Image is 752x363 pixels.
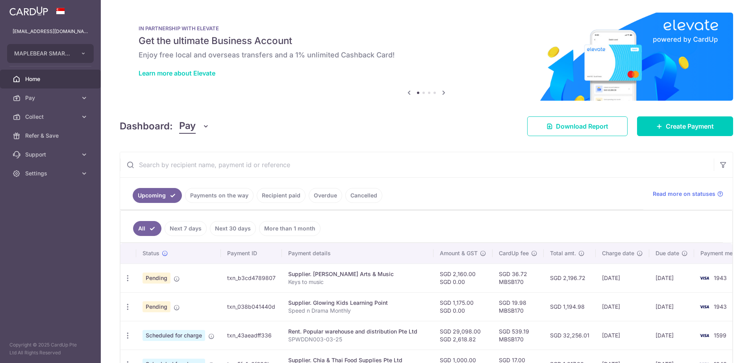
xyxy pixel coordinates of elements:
[221,321,282,350] td: txn_43aeadff336
[288,270,427,278] div: Supplier. [PERSON_NAME] Arts & Music
[143,249,159,257] span: Status
[25,170,77,177] span: Settings
[210,221,256,236] a: Next 30 days
[259,221,320,236] a: More than 1 month
[653,190,715,198] span: Read more on statuses
[714,275,727,281] span: 1943
[433,321,493,350] td: SGD 29,098.00 SGD 2,618.82
[120,119,173,133] h4: Dashboard:
[139,35,714,47] h5: Get the ultimate Business Account
[433,292,493,321] td: SGD 1,175.00 SGD 0.00
[596,263,649,292] td: [DATE]
[143,301,170,312] span: Pending
[637,116,733,136] a: Create Payment
[288,328,427,335] div: Rent. Popular warehouse and distribution Pte Ltd
[221,243,282,263] th: Payment ID
[221,292,282,321] td: txn_038b041440d
[143,330,205,341] span: Scheduled for charge
[120,13,733,101] img: Renovation banner
[649,292,694,321] td: [DATE]
[544,263,596,292] td: SGD 2,196.72
[179,119,209,134] button: Pay
[656,249,679,257] span: Due date
[309,188,342,203] a: Overdue
[345,188,382,203] a: Cancelled
[602,249,634,257] span: Charge date
[139,69,215,77] a: Learn more about Elevate
[282,243,433,263] th: Payment details
[185,188,254,203] a: Payments on the way
[133,221,161,236] a: All
[653,190,723,198] a: Read more on statuses
[13,28,88,35] p: [EMAIL_ADDRESS][DOMAIN_NAME]
[165,221,207,236] a: Next 7 days
[9,6,48,16] img: CardUp
[25,151,77,158] span: Support
[139,50,714,60] h6: Enjoy free local and overseas transfers and a 1% unlimited Cashback Card!
[120,152,714,177] input: Search by recipient name, payment id or reference
[649,321,694,350] td: [DATE]
[7,44,94,63] button: MAPLEBEAR SMART LEARNERS PTE. LTD.
[696,302,712,311] img: Bank Card
[544,292,596,321] td: SGD 1,194.98
[556,122,608,131] span: Download Report
[288,278,427,286] p: Keys to music
[221,263,282,292] td: txn_b3cd4789807
[139,25,714,31] p: IN PARTNERSHIP WITH ELEVATE
[25,75,77,83] span: Home
[14,50,72,57] span: MAPLEBEAR SMART LEARNERS PTE. LTD.
[493,292,544,321] td: SGD 19.98 MBSB170
[499,249,529,257] span: CardUp fee
[143,273,170,284] span: Pending
[440,249,478,257] span: Amount & GST
[433,263,493,292] td: SGD 2,160.00 SGD 0.00
[714,332,726,339] span: 1599
[696,273,712,283] img: Bank Card
[288,307,427,315] p: Speed n Drama Monthly
[288,299,427,307] div: Supplier. Glowing Kids Learning Point
[493,321,544,350] td: SGD 539.19 MBSB170
[596,292,649,321] td: [DATE]
[179,119,196,134] span: Pay
[25,94,77,102] span: Pay
[596,321,649,350] td: [DATE]
[544,321,596,350] td: SGD 32,256.01
[696,331,712,340] img: Bank Card
[257,188,306,203] a: Recipient paid
[288,335,427,343] p: SPWDDN003-03-25
[550,249,576,257] span: Total amt.
[25,113,77,121] span: Collect
[25,132,77,140] span: Refer & Save
[666,122,714,131] span: Create Payment
[493,263,544,292] td: SGD 36.72 MBSB170
[714,303,727,310] span: 1943
[133,188,182,203] a: Upcoming
[527,116,628,136] a: Download Report
[649,263,694,292] td: [DATE]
